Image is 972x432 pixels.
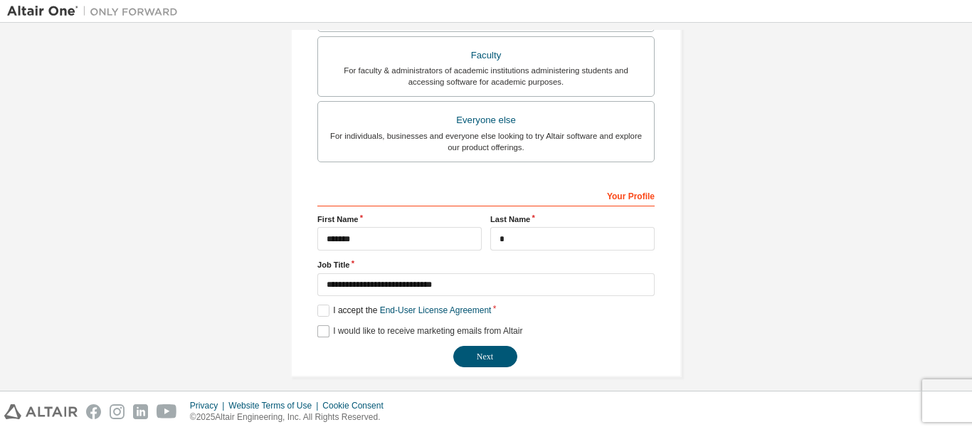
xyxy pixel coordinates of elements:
p: © 2025 Altair Engineering, Inc. All Rights Reserved. [190,411,392,423]
img: facebook.svg [86,404,101,419]
div: Faculty [327,46,645,65]
button: Next [453,346,517,367]
a: End-User License Agreement [380,305,492,315]
label: Job Title [317,259,655,270]
div: For faculty & administrators of academic institutions administering students and accessing softwa... [327,65,645,88]
img: altair_logo.svg [4,404,78,419]
div: Everyone else [327,110,645,130]
img: youtube.svg [157,404,177,419]
label: First Name [317,214,482,225]
label: I accept the [317,305,491,317]
div: Cookie Consent [322,400,391,411]
label: Last Name [490,214,655,225]
div: Website Terms of Use [228,400,322,411]
div: Your Profile [317,184,655,206]
img: instagram.svg [110,404,125,419]
div: Privacy [190,400,228,411]
label: I would like to receive marketing emails from Altair [317,325,522,337]
div: For individuals, businesses and everyone else looking to try Altair software and explore our prod... [327,130,645,153]
img: Altair One [7,4,185,19]
img: linkedin.svg [133,404,148,419]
